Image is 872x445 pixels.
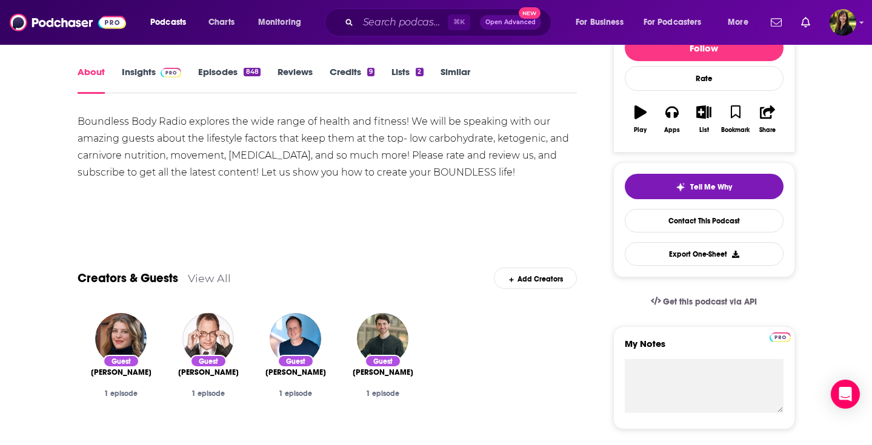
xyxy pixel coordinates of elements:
span: Podcasts [150,14,186,31]
img: Podchaser Pro [161,68,182,77]
span: New [519,7,541,19]
div: 9 [367,68,374,76]
div: Bookmark [721,127,750,134]
a: Show notifications dropdown [766,12,787,33]
button: open menu [250,13,317,32]
button: Show profile menu [830,9,856,36]
div: 1 episode [175,389,242,398]
button: Follow [625,35,784,61]
label: My Notes [625,338,784,359]
span: Monitoring [258,14,301,31]
div: Guest [365,355,401,368]
img: Frank King [182,313,234,364]
a: Sean Conley [265,368,326,377]
span: [PERSON_NAME] [178,368,239,377]
button: open menu [719,13,764,32]
a: Frank King [178,368,239,377]
a: About [78,66,105,94]
button: List [688,97,719,141]
div: Rate [625,66,784,91]
span: Open Advanced [485,19,536,25]
img: Sean Conley [270,313,321,364]
a: Show notifications dropdown [796,12,815,33]
div: Apps [664,127,680,134]
img: Podchaser - Follow, Share and Rate Podcasts [10,11,126,34]
button: open menu [636,13,719,32]
span: [PERSON_NAME] [353,368,413,377]
a: Nina Teicholz [91,368,151,377]
a: Get this podcast via API [641,287,767,317]
span: Get this podcast via API [663,297,757,307]
div: List [699,127,709,134]
a: InsightsPodchaser Pro [122,66,182,94]
img: tell me why sparkle [676,182,685,192]
div: Guest [190,355,227,368]
img: Podchaser Pro [770,332,791,342]
a: Pro website [770,331,791,342]
button: tell me why sparkleTell Me Why [625,174,784,199]
span: [PERSON_NAME] [91,368,151,377]
button: Play [625,97,656,141]
div: 1 episode [349,389,417,398]
a: Charts [201,13,242,32]
a: Dr. Nick Norwitz [353,368,413,377]
button: Open AdvancedNew [480,15,541,30]
span: Charts [208,14,235,31]
span: For Business [576,14,624,31]
div: 1 episode [87,389,155,398]
button: Apps [656,97,688,141]
a: Credits9 [330,66,374,94]
div: Boundless Body Radio explores the wide range of health and fitness! We will be speaking with our ... [78,113,577,181]
button: Share [751,97,783,141]
button: open menu [142,13,202,32]
button: Bookmark [720,97,751,141]
a: Reviews [278,66,313,94]
a: Similar [441,66,470,94]
div: Share [759,127,776,134]
span: [PERSON_NAME] [265,368,326,377]
div: Add Creators [494,268,577,289]
span: For Podcasters [644,14,702,31]
a: View All [188,272,231,285]
div: 2 [416,68,423,76]
div: Open Intercom Messenger [831,380,860,409]
div: Guest [278,355,314,368]
div: 1 episode [262,389,330,398]
span: Logged in as HowellMedia [830,9,856,36]
img: User Profile [830,9,856,36]
a: Creators & Guests [78,271,178,286]
img: Nina Teicholz [95,313,147,364]
div: Search podcasts, credits, & more... [336,8,563,36]
a: Lists2 [391,66,423,94]
span: ⌘ K [448,15,470,30]
div: Play [634,127,647,134]
a: Episodes848 [198,66,260,94]
button: Export One-Sheet [625,242,784,266]
span: More [728,14,748,31]
div: 848 [244,68,260,76]
a: Contact This Podcast [625,209,784,232]
span: Tell Me Why [690,182,732,192]
div: Guest [103,355,139,368]
img: Dr. Nick Norwitz [357,313,408,364]
input: Search podcasts, credits, & more... [358,13,448,32]
button: open menu [567,13,639,32]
